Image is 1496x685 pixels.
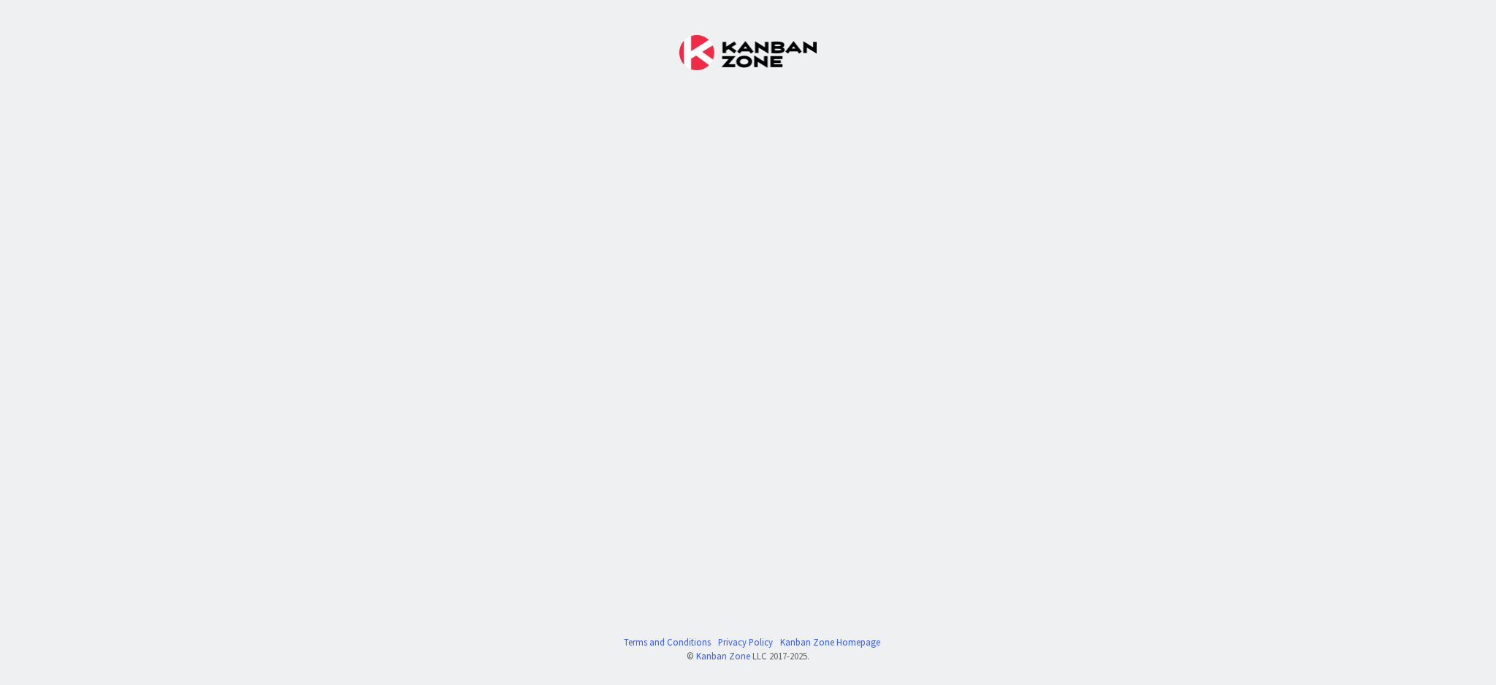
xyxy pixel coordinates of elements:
a: Privacy Policy [718,635,773,649]
div: © LLC 2017- 2025 . [617,649,880,663]
img: Kanban Zone [679,35,817,70]
a: Terms and Conditions [624,635,711,649]
a: Kanban Zone Homepage [780,635,880,649]
a: Kanban Zone [696,650,750,662]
